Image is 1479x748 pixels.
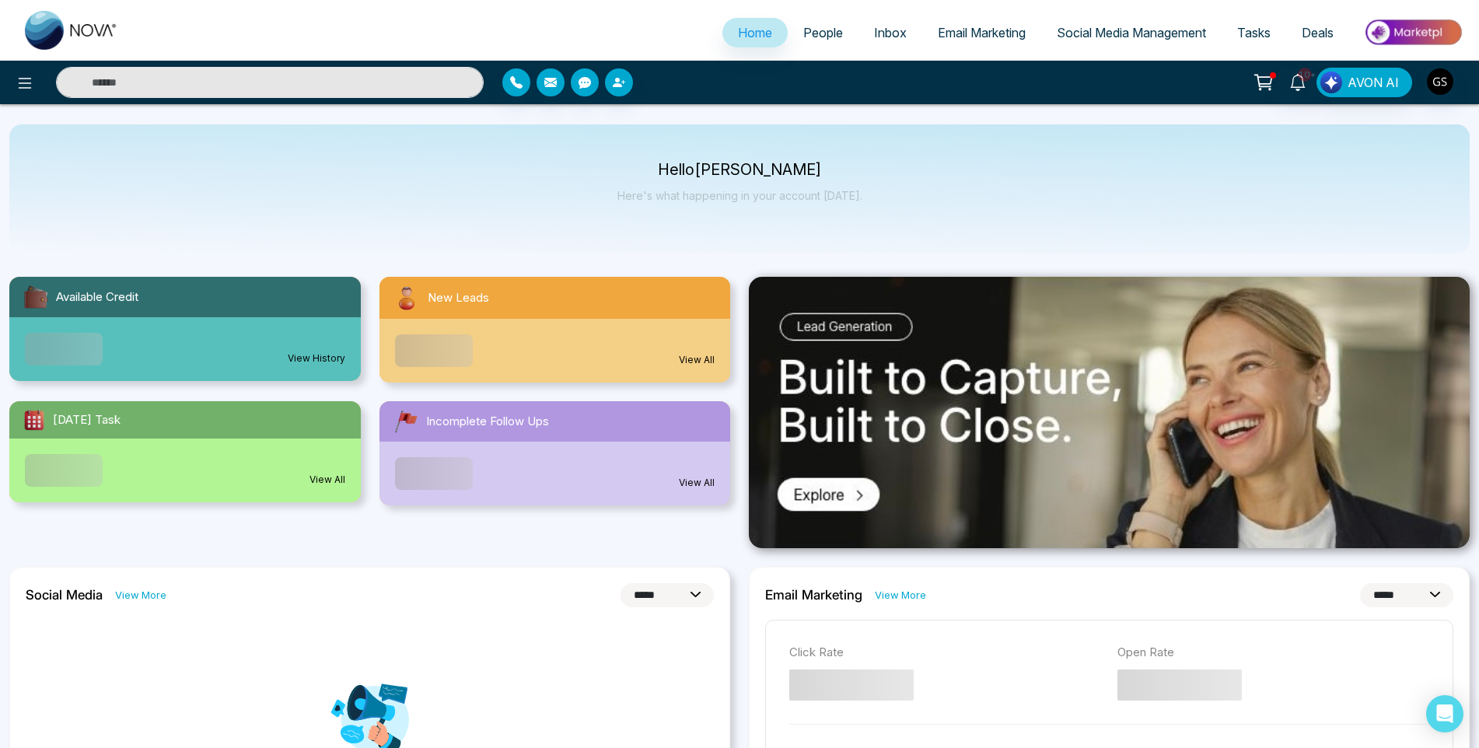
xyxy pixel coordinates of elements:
span: People [803,25,843,40]
span: Deals [1302,25,1334,40]
a: Incomplete Follow UpsView All [370,401,740,505]
span: Incomplete Follow Ups [426,413,549,431]
a: Inbox [858,18,922,47]
a: People [788,18,858,47]
span: [DATE] Task [53,411,121,429]
a: View History [288,351,345,365]
img: availableCredit.svg [22,283,50,311]
span: AVON AI [1348,73,1399,92]
span: New Leads [428,289,489,307]
span: Inbox [874,25,907,40]
img: Lead Flow [1320,72,1342,93]
a: New LeadsView All [370,277,740,383]
h2: Social Media [26,587,103,603]
a: Tasks [1222,18,1286,47]
a: View All [309,473,345,487]
a: View More [875,588,926,603]
a: Email Marketing [922,18,1041,47]
span: 10+ [1298,68,1312,82]
span: Home [738,25,772,40]
a: View More [115,588,166,603]
img: followUps.svg [392,407,420,435]
a: View All [679,476,715,490]
img: User Avatar [1427,68,1453,95]
img: newLeads.svg [392,283,421,313]
span: Tasks [1237,25,1271,40]
p: Here's what happening in your account [DATE]. [617,189,862,202]
button: AVON AI [1316,68,1412,97]
img: Market-place.gif [1357,15,1470,50]
a: Home [722,18,788,47]
img: Nova CRM Logo [25,11,118,50]
p: Open Rate [1117,644,1430,662]
a: Deals [1286,18,1349,47]
p: Click Rate [789,644,1102,662]
a: Social Media Management [1041,18,1222,47]
img: . [749,277,1470,548]
span: Social Media Management [1057,25,1206,40]
img: todayTask.svg [22,407,47,432]
a: View All [679,353,715,367]
span: Available Credit [56,288,138,306]
div: Open Intercom Messenger [1426,695,1463,732]
span: Email Marketing [938,25,1026,40]
p: Hello [PERSON_NAME] [617,163,862,177]
a: 10+ [1279,68,1316,95]
h2: Email Marketing [765,587,862,603]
